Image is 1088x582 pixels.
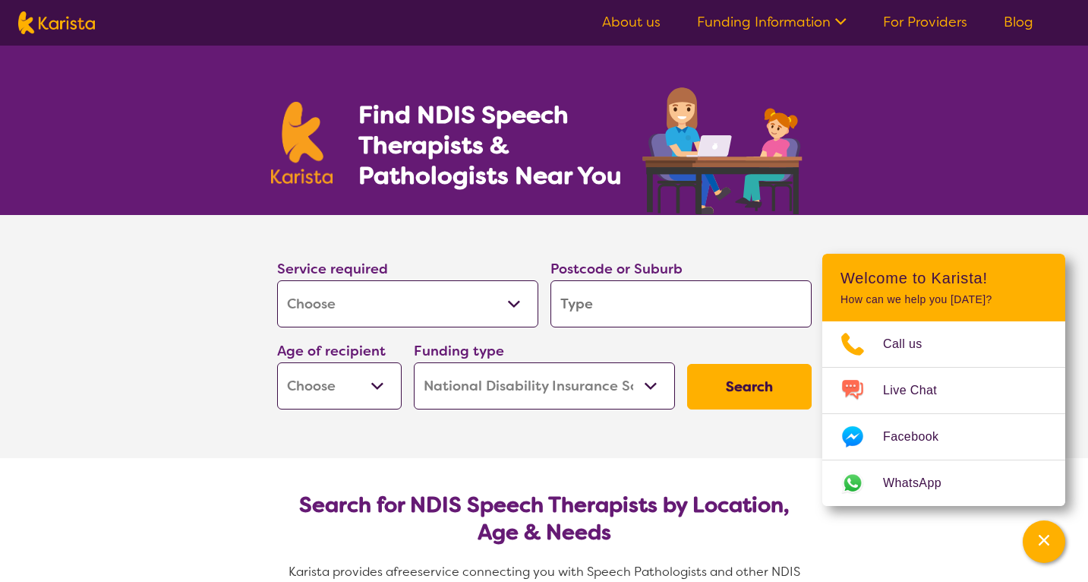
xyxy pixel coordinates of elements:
[289,492,799,546] h2: Search for NDIS Speech Therapists by Location, Age & Needs
[822,460,1065,506] a: Web link opens in a new tab.
[18,11,95,34] img: Karista logo
[358,100,639,191] h1: Find NDIS Speech Therapists & Pathologists Near You
[1004,13,1033,31] a: Blog
[630,82,818,215] img: speech-therapy
[822,254,1065,506] div: Channel Menu
[883,472,960,495] span: WhatsApp
[414,342,504,360] label: Funding type
[883,333,941,356] span: Call us
[393,564,418,580] span: free
[550,280,812,327] input: Type
[602,13,661,31] a: About us
[271,102,333,184] img: Karista logo
[277,342,386,360] label: Age of recipient
[697,13,847,31] a: Funding Information
[883,13,967,31] a: For Providers
[687,364,812,410] button: Search
[840,293,1047,306] p: How can we help you [DATE]?
[883,425,957,448] span: Facebook
[883,379,955,402] span: Live Chat
[277,260,388,278] label: Service required
[550,260,683,278] label: Postcode or Suburb
[289,564,393,580] span: Karista provides a
[1023,520,1065,563] button: Channel Menu
[822,321,1065,506] ul: Choose channel
[840,269,1047,287] h2: Welcome to Karista!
